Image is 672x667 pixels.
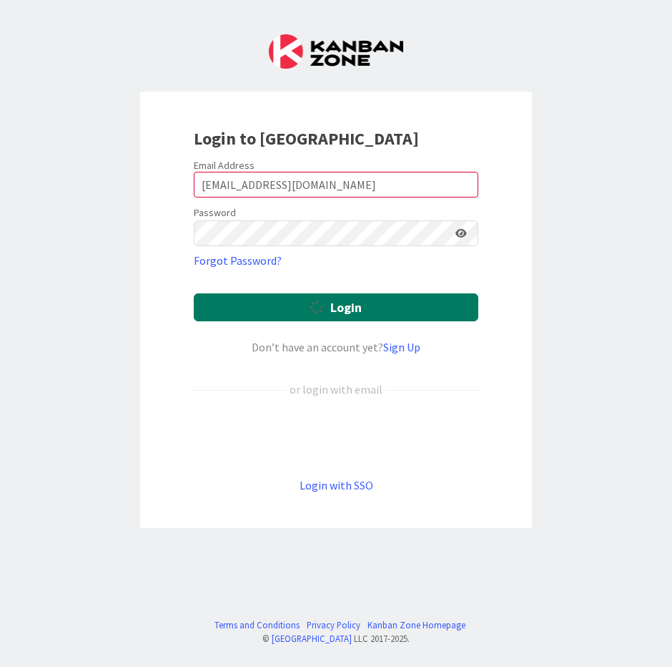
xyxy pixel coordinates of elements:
[194,339,478,356] div: Don’t have an account yet?
[269,34,403,69] img: Kanban Zone
[194,127,419,150] b: Login to [GEOGRAPHIC_DATA]
[307,618,360,632] a: Privacy Policy
[194,159,255,172] label: Email Address
[194,205,236,220] label: Password
[194,293,478,321] button: Login
[207,632,465,646] div: © LLC 2017- 2025 .
[187,422,485,453] iframe: Sign in with Google Button
[286,381,386,398] div: or login with email
[214,618,300,632] a: Terms and Conditions
[194,252,282,269] a: Forgot Password?
[300,478,373,492] a: Login with SSO
[367,618,465,632] a: Kanban Zone Homepage
[383,340,420,354] a: Sign Up
[272,633,352,644] a: [GEOGRAPHIC_DATA]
